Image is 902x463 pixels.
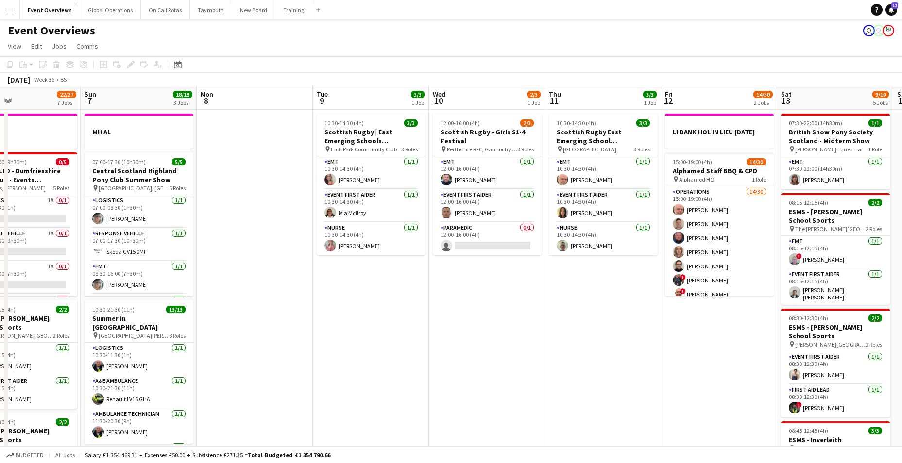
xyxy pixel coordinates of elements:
span: 2 Roles [53,445,69,452]
span: 3 Roles [866,445,882,452]
span: Perthshire RFC, Gannochy Sports Pavilion [447,146,517,153]
span: 12:00-16:00 (4h) [441,119,480,127]
app-card-role: Response Vehicle1/107:00-17:30 (10h30m)Skoda GV15 0MF [85,228,193,261]
div: 10:30-21:30 (11h)13/13Summer in [GEOGRAPHIC_DATA] [GEOGRAPHIC_DATA][PERSON_NAME], [GEOGRAPHIC_DAT... [85,300,193,444]
app-card-role: EMT1/108:30-16:00 (7h30m)[PERSON_NAME] [85,261,193,294]
h3: Alphamed Staff BBQ & CPD [665,166,774,175]
span: 3/3 [411,91,425,98]
h3: Summer in [GEOGRAPHIC_DATA] [85,314,193,331]
span: Inch Park Community Club [331,146,397,153]
app-card-role: Logistics1/110:30-11:30 (1h)[PERSON_NAME] [85,343,193,376]
app-card-role: Event First Aider1/110:30-14:30 (4h)[PERSON_NAME] [549,189,658,222]
h3: MH AL [85,128,193,136]
h3: British Show Pony Society Scotland - Midterm Show [781,128,890,145]
span: 10 [431,95,445,106]
span: The [PERSON_NAME][GEOGRAPHIC_DATA] [795,225,866,232]
span: 9 [315,95,328,106]
app-job-card: 07:30-22:00 (14h30m)1/1British Show Pony Society Scotland - Midterm Show [PERSON_NAME] Equestrian... [781,114,890,189]
h3: Scottish Rugby | East Emerging Schools Championships | [GEOGRAPHIC_DATA] [317,128,425,145]
app-card-role: Logistics1/107:00-08:30 (1h30m)[PERSON_NAME] [85,195,193,228]
span: Budgeted [16,452,44,459]
span: 8 Roles [169,332,186,339]
a: 12 [885,4,897,16]
app-job-card: 08:30-12:30 (4h)2/2ESMS - [PERSON_NAME] School Sports [PERSON_NAME][GEOGRAPHIC_DATA]2 RolesEvent ... [781,309,890,417]
button: New Board [232,0,275,19]
span: Comms [76,42,98,50]
span: Wed [433,90,445,99]
app-card-role: Nurse1/110:30-14:30 (4h)[PERSON_NAME] [549,222,658,255]
h3: Central Scotland Highland Pony Club Summer Show [85,166,193,184]
span: 1 Role [868,146,882,153]
h3: LI BANK HOL IN LIEU [DATE] [665,128,774,136]
span: [GEOGRAPHIC_DATA] [563,146,616,153]
span: 1 Role [752,176,766,183]
div: Salary £1 354 469.31 + Expenses £50.00 + Subsistence £271.35 = [85,451,330,459]
app-card-role: Paramedic0/112:00-16:00 (4h) [433,222,542,255]
div: 7 Jobs [57,99,76,106]
app-user-avatar: Jackie Tolland [863,25,875,36]
span: ! [680,274,686,280]
app-card-role: First Aid Lead1/108:30-12:30 (4h)![PERSON_NAME] [781,384,890,417]
span: 22/27 [57,91,76,98]
span: Total Budgeted £1 354 790.66 [248,451,330,459]
span: [GEOGRAPHIC_DATA][PERSON_NAME], [GEOGRAPHIC_DATA] [99,332,169,339]
span: ! [796,402,802,408]
app-card-role: Ambulance Technician1/111:30-20:30 (9h)[PERSON_NAME] [85,409,193,442]
div: 5 Jobs [873,99,888,106]
span: Inverleith Playing Fields [795,445,854,452]
app-job-card: 10:30-14:30 (4h)3/3Scottish Rugby | East Emerging Schools Championships | [GEOGRAPHIC_DATA] Inch ... [317,114,425,255]
span: 3 Roles [401,146,418,153]
h3: Scottish Rugby East Emerging School Championships | Meggetland [549,128,658,145]
button: Training [275,0,312,19]
h3: ESMS - [PERSON_NAME] School Sports [781,323,890,340]
div: MH AL [85,114,193,149]
span: 3/3 [636,119,650,127]
div: 08:15-12:15 (4h)2/2ESMS - [PERSON_NAME] School Sports The [PERSON_NAME][GEOGRAPHIC_DATA]2 RolesEM... [781,193,890,305]
span: Mon [201,90,213,99]
h3: Scottish Rugby - Girls S1-4 Festival [433,128,542,145]
app-card-role: Event First Aider1/112:00-16:00 (4h)[PERSON_NAME] [433,189,542,222]
div: 15:00-19:00 (4h)14/30Alphamed Staff BBQ & CPD Alphamed HQ1 RoleOperations14/3015:00-19:00 (4h)[PE... [665,152,774,296]
span: 7 [83,95,96,106]
span: 0/5 [56,158,69,165]
span: 10:30-14:30 (4h) [557,119,596,127]
div: 12:00-16:00 (4h)2/3Scottish Rugby - Girls S1-4 Festival Perthshire RFC, Gannochy Sports Pavilion3... [433,114,542,255]
span: 07:30-22:00 (14h30m) [789,119,842,127]
div: 1 Job [644,99,656,106]
span: 14/30 [753,91,773,98]
app-job-card: 07:00-17:30 (10h30m)5/5Central Scotland Highland Pony Club Summer Show [GEOGRAPHIC_DATA], [GEOGRA... [85,152,193,296]
span: 5 Roles [53,184,69,192]
span: 08:30-12:30 (4h) [789,314,828,322]
span: 2 Roles [53,332,69,339]
button: Taymouth [190,0,232,19]
span: 18/18 [173,91,192,98]
span: View [8,42,21,50]
a: Edit [27,40,46,52]
span: 2/2 [56,306,69,313]
span: 2/3 [527,91,541,98]
a: Jobs [48,40,70,52]
span: 3/3 [868,427,882,434]
span: 14/30 [747,158,766,165]
span: 11 [547,95,561,106]
app-card-role: Event First Aider1/110:30-14:30 (4h)Isla McIlroy [317,189,425,222]
span: 3 Roles [517,146,534,153]
app-job-card: LI BANK HOL IN LIEU [DATE] [665,114,774,149]
span: ! [680,288,686,294]
span: Sun [85,90,96,99]
app-user-avatar: Operations Manager [883,25,894,36]
div: 3 Jobs [173,99,192,106]
app-card-role: Event First Aider1/108:30-12:30 (4h)[PERSON_NAME] [781,351,890,384]
div: BST [60,76,70,83]
span: Jobs [52,42,67,50]
span: ! [796,253,802,259]
span: 3/3 [643,91,657,98]
h1: Event Overviews [8,23,95,38]
span: 1/1 [868,119,882,127]
span: 13 [780,95,792,106]
span: Tue [317,90,328,99]
app-card-role: EMT1/110:30-14:30 (4h)[PERSON_NAME] [549,156,658,189]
